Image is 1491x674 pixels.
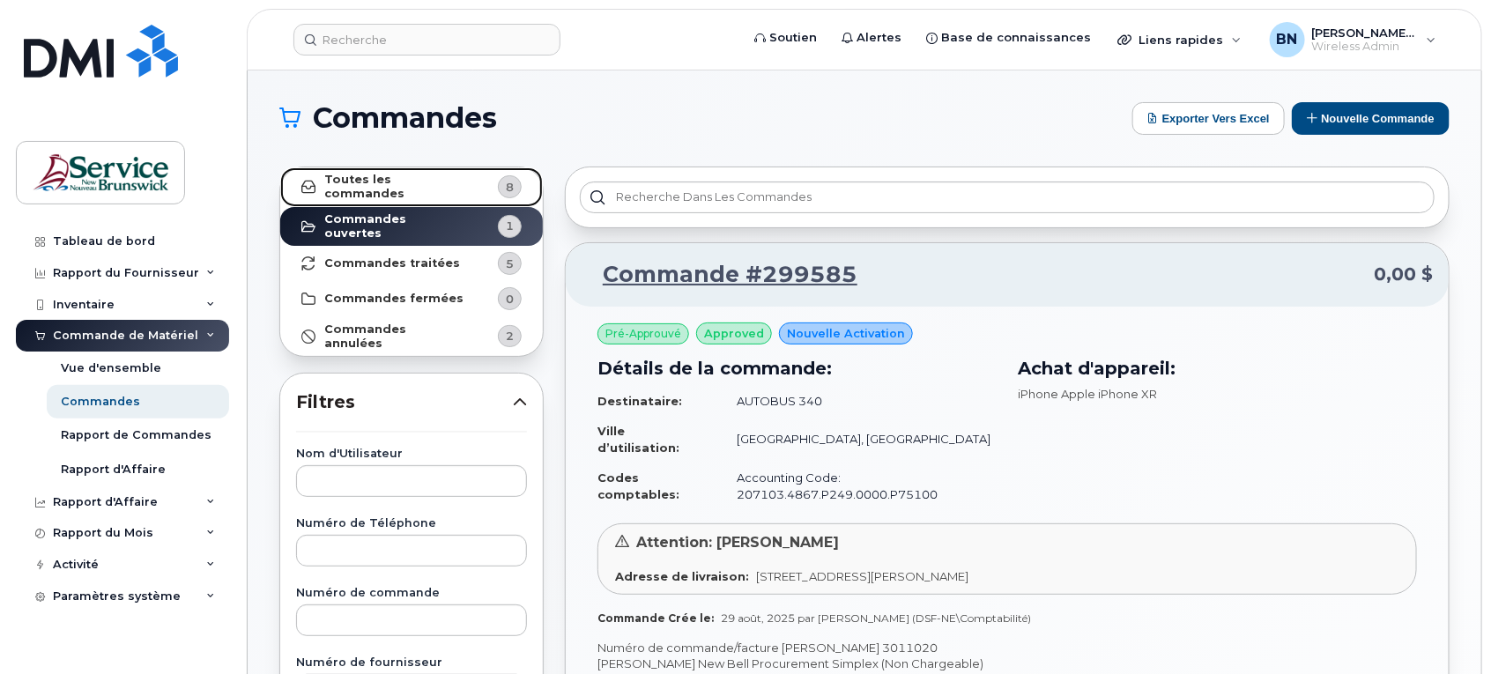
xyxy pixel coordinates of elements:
[506,328,514,344] span: 2
[280,281,543,316] a: Commandes fermées0
[580,181,1435,213] input: Recherche dans les commandes
[296,518,527,530] label: Numéro de Téléphone
[636,534,839,551] span: Attention: [PERSON_NAME]
[721,416,997,463] td: [GEOGRAPHIC_DATA], [GEOGRAPHIC_DATA]
[280,207,543,247] a: Commandes ouvertes1
[280,316,543,356] a: Commandes annulées2
[506,256,514,272] span: 5
[506,218,514,234] span: 1
[597,655,1417,672] p: [PERSON_NAME] New Bell Procurement Simplex (Non Chargeable)
[597,424,679,455] strong: Ville d’utilisation:
[324,173,464,201] strong: Toutes les commandes
[296,588,527,599] label: Numéro de commande
[324,322,464,351] strong: Commandes annulées
[597,355,997,381] h3: Détails de la commande:
[704,325,764,342] span: approved
[296,389,513,415] span: Filtres
[787,325,905,342] span: Nouvelle activation
[1374,262,1433,287] span: 0,00 $
[1132,102,1285,135] button: Exporter vers Excel
[582,259,857,291] a: Commande #299585
[721,386,997,417] td: AUTOBUS 340
[296,448,527,460] label: Nom d'Utilisateur
[721,611,1031,625] span: 29 août, 2025 par [PERSON_NAME] (DSF-NE\Comptabilité)
[1018,355,1417,381] h3: Achat d'appareil:
[506,179,514,196] span: 8
[313,105,497,131] span: Commandes
[324,212,464,241] strong: Commandes ouvertes
[280,246,543,281] a: Commandes traitées5
[506,291,514,307] span: 0
[721,463,997,509] td: Accounting Code: 207103.4867.P249.0000.P75100
[1292,102,1450,135] button: Nouvelle commande
[597,611,714,625] strong: Commande Crée le:
[615,569,749,583] strong: Adresse de livraison:
[605,326,681,342] span: Pré-Approuvé
[756,569,968,583] span: [STREET_ADDRESS][PERSON_NAME]
[597,394,682,408] strong: Destinataire:
[1018,387,1157,401] span: iPhone Apple iPhone XR
[296,657,527,669] label: Numéro de fournisseur
[280,167,543,207] a: Toutes les commandes8
[324,256,460,270] strong: Commandes traitées
[597,470,679,501] strong: Codes comptables:
[324,292,464,306] strong: Commandes fermées
[597,640,1417,656] p: Numéro de commande/facture [PERSON_NAME] 3011020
